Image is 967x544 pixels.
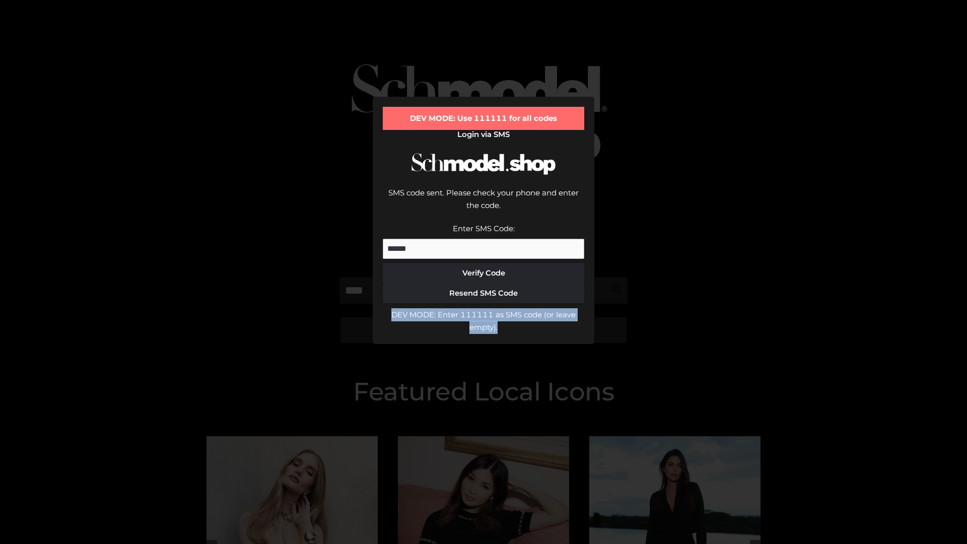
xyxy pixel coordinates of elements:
button: Resend SMS Code [383,283,584,303]
img: Schmodel Logo [408,144,559,184]
div: SMS code sent. Please check your phone and enter the code. [383,186,584,222]
div: DEV MODE: Enter 111111 as SMS code (or leave empty). [383,308,584,334]
button: Verify Code [383,263,584,283]
label: Enter SMS Code: [453,224,515,233]
div: DEV MODE: Use 111111 for all codes [383,107,584,130]
h2: Login via SMS [383,130,584,139]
